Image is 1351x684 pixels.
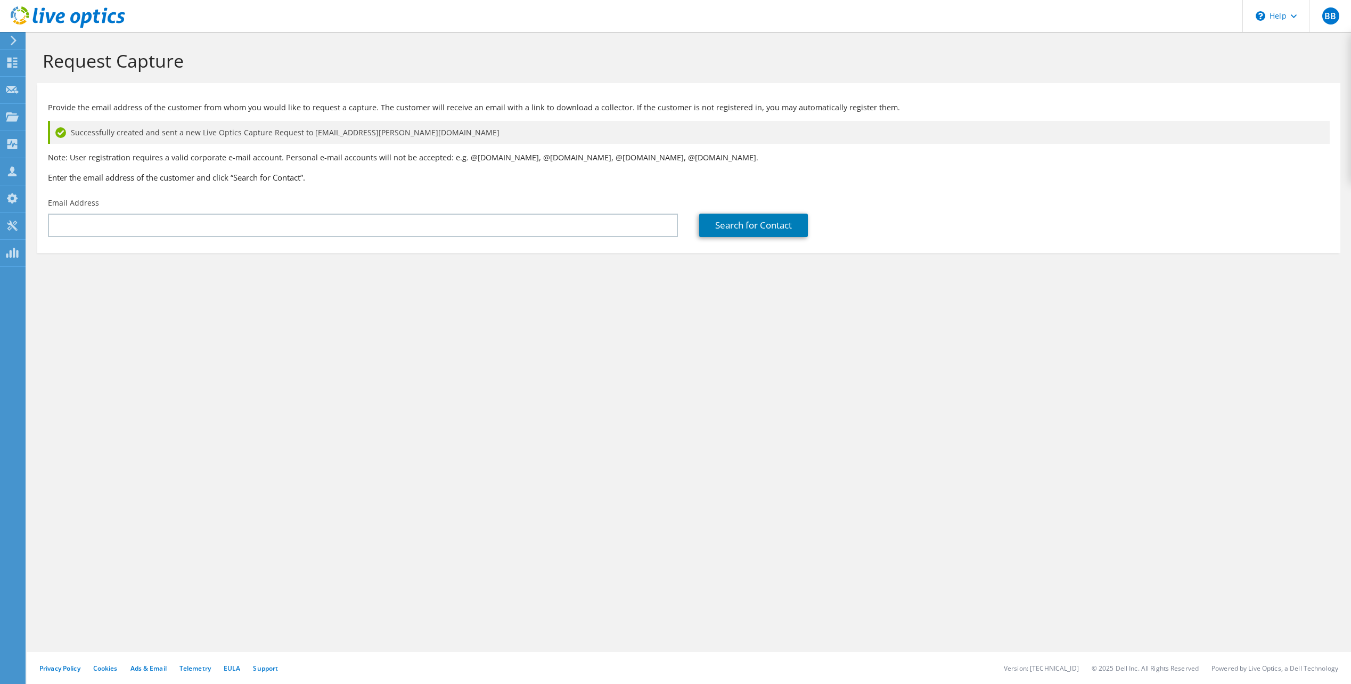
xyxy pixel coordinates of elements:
[253,664,278,673] a: Support
[1322,7,1339,25] span: BB
[224,664,240,673] a: EULA
[1004,664,1079,673] li: Version: [TECHNICAL_ID]
[1256,11,1265,21] svg: \n
[1211,664,1338,673] li: Powered by Live Optics, a Dell Technology
[48,152,1330,164] p: Note: User registration requires a valid corporate e-mail account. Personal e-mail accounts will ...
[43,50,1330,72] h1: Request Capture
[39,664,80,673] a: Privacy Policy
[130,664,167,673] a: Ads & Email
[1092,664,1199,673] li: © 2025 Dell Inc. All Rights Reserved
[48,198,99,208] label: Email Address
[48,172,1330,183] h3: Enter the email address of the customer and click “Search for Contact”.
[93,664,118,673] a: Cookies
[699,214,808,237] a: Search for Contact
[179,664,211,673] a: Telemetry
[48,102,1330,113] p: Provide the email address of the customer from whom you would like to request a capture. The cust...
[71,127,500,139] span: Successfully created and sent a new Live Optics Capture Request to [EMAIL_ADDRESS][PERSON_NAME][D...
